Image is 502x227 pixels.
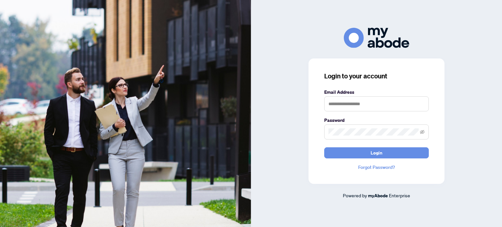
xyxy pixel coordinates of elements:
[324,72,429,81] h3: Login to your account
[324,89,429,96] label: Email Address
[371,148,382,158] span: Login
[324,117,429,124] label: Password
[344,28,409,48] img: ma-logo
[420,130,425,134] span: eye-invisible
[343,192,367,198] span: Powered by
[324,147,429,158] button: Login
[324,164,429,171] a: Forgot Password?
[368,192,388,199] a: myAbode
[389,192,410,198] span: Enterprise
